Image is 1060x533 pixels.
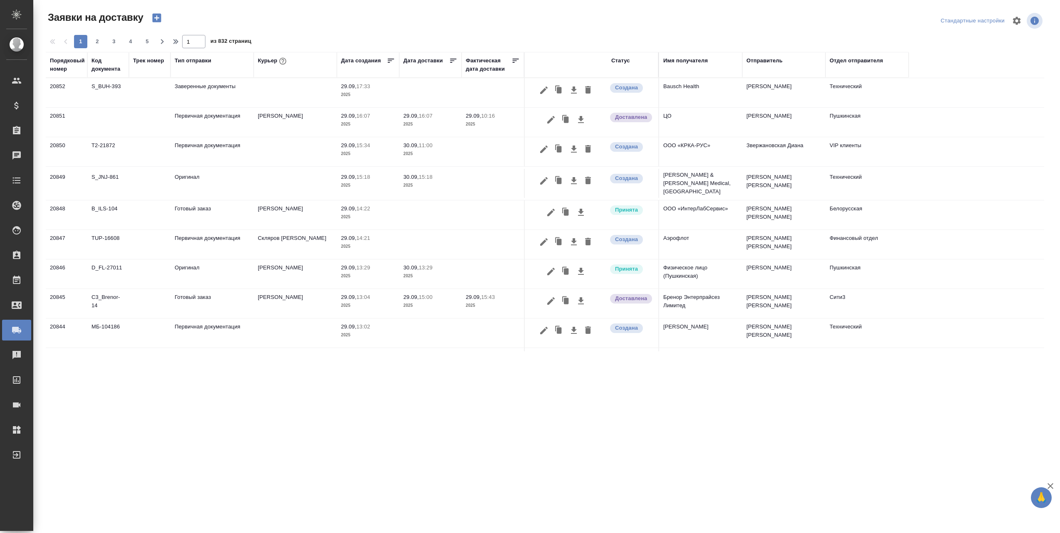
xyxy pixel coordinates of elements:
[615,324,638,332] p: Создана
[609,82,654,94] div: Новая заявка, еще не передана в работу
[419,174,432,180] p: 15:18
[544,293,558,309] button: Редактировать
[581,82,595,98] button: Удалить
[170,78,254,107] td: Заверенные документы
[581,234,595,250] button: Удалить
[659,318,742,348] td: [PERSON_NAME]
[825,230,909,259] td: Финансовый отдел
[1031,487,1052,508] button: 🙏
[466,301,520,310] p: 2025
[46,348,87,377] td: 20843
[742,137,825,166] td: Звержановская Диана
[403,57,443,65] div: Дата доставки
[615,143,638,151] p: Создана
[141,35,154,48] button: 5
[87,169,129,198] td: S_JNJ-861
[742,78,825,107] td: [PERSON_NAME]
[46,169,87,198] td: 20849
[830,57,883,65] div: Отдел отправителя
[210,36,251,48] span: из 832 страниц
[659,348,742,377] td: ООО «Бортон»
[615,294,647,303] p: Доставлена
[574,205,588,220] button: Скачать
[466,113,481,119] p: 29.09,
[567,323,581,338] button: Скачать
[87,137,129,166] td: Т2-21872
[403,264,419,271] p: 30.09,
[609,234,654,245] div: Новая заявка, еще не передана в работу
[341,272,395,280] p: 2025
[742,259,825,289] td: [PERSON_NAME]
[341,323,356,330] p: 29.09,
[341,213,395,221] p: 2025
[537,323,551,338] button: Редактировать
[341,242,395,251] p: 2025
[341,174,356,180] p: 29.09,
[50,57,85,73] div: Порядковый номер
[341,331,395,339] p: 2025
[567,173,581,189] button: Скачать
[46,200,87,229] td: 20848
[46,289,87,318] td: 20845
[419,294,432,300] p: 15:00
[87,78,129,107] td: S_BUH-393
[87,289,129,318] td: C3_Brenor-14
[91,37,104,46] span: 2
[419,113,432,119] p: 16:07
[403,113,419,119] p: 29.09,
[558,205,574,220] button: Клонировать
[567,234,581,250] button: Скачать
[537,234,551,250] button: Редактировать
[581,323,595,338] button: Удалить
[742,108,825,137] td: [PERSON_NAME]
[46,259,87,289] td: 20846
[170,108,254,137] td: Первичная документация
[124,35,137,48] button: 4
[466,294,481,300] p: 29.09,
[170,259,254,289] td: Оригинал
[825,200,909,229] td: Белорусская
[356,83,370,89] p: 17:33
[558,112,574,128] button: Клонировать
[551,173,567,189] button: Клонировать
[481,294,495,300] p: 15:43
[141,37,154,46] span: 5
[742,169,825,198] td: [PERSON_NAME] [PERSON_NAME]
[574,112,588,128] button: Скачать
[87,230,129,259] td: TUP-16608
[939,15,1007,27] div: split button
[170,137,254,166] td: Первичная документация
[537,173,551,189] button: Редактировать
[659,108,742,137] td: ЦО
[91,57,125,73] div: Код документа
[341,142,356,148] p: 29.09,
[1027,13,1044,29] span: Посмотреть информацию
[341,150,395,158] p: 2025
[659,200,742,229] td: ООО «ИнтерЛабСервис»
[615,84,638,92] p: Создана
[466,120,520,128] p: 2025
[574,293,588,309] button: Скачать
[615,206,638,214] p: Принята
[537,141,551,157] button: Редактировать
[466,57,511,73] div: Фактическая дата доставки
[254,348,337,377] td: [PERSON_NAME]
[609,293,654,304] div: Документы доставлены, фактическая дата доставки проставиться автоматически
[567,141,581,157] button: Скачать
[825,108,909,137] td: Пушкинская
[609,112,654,123] div: Документы доставлены, фактическая дата доставки проставиться автоматически
[574,264,588,279] button: Скачать
[825,348,909,377] td: Сити3
[403,142,419,148] p: 30.09,
[742,318,825,348] td: [PERSON_NAME] [PERSON_NAME]
[170,318,254,348] td: Первичная документация
[403,174,419,180] p: 30.09,
[46,318,87,348] td: 20844
[609,323,654,334] div: Новая заявка, еще не передана в работу
[659,78,742,107] td: Bausch Health
[481,113,495,119] p: 10:16
[615,265,638,273] p: Принята
[277,56,288,67] button: При выборе курьера статус заявки автоматически поменяется на «Принята»
[659,230,742,259] td: Аэрофлот
[254,230,337,259] td: Скляров [PERSON_NAME]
